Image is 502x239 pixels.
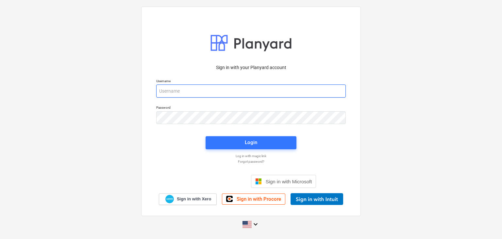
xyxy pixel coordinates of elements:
img: Microsoft logo [255,178,262,185]
a: Forgot password? [153,159,349,164]
a: Sign in with Procore [222,193,285,205]
p: Password [156,105,346,111]
span: Sign in with Procore [237,196,281,202]
iframe: Chat Widget [469,208,502,239]
img: Xero logo [165,195,174,204]
a: Sign in with Xero [159,193,217,205]
span: Sign in with Microsoft [266,179,312,184]
span: Sign in with Xero [177,196,211,202]
input: Username [156,84,346,98]
a: Log in with magic link [153,154,349,158]
iframe: Sign in with Google Button [183,174,249,189]
div: Login [245,138,257,147]
p: Username [156,79,346,84]
i: keyboard_arrow_down [252,220,259,228]
button: Login [206,136,296,149]
p: Sign in with your Planyard account [156,64,346,71]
